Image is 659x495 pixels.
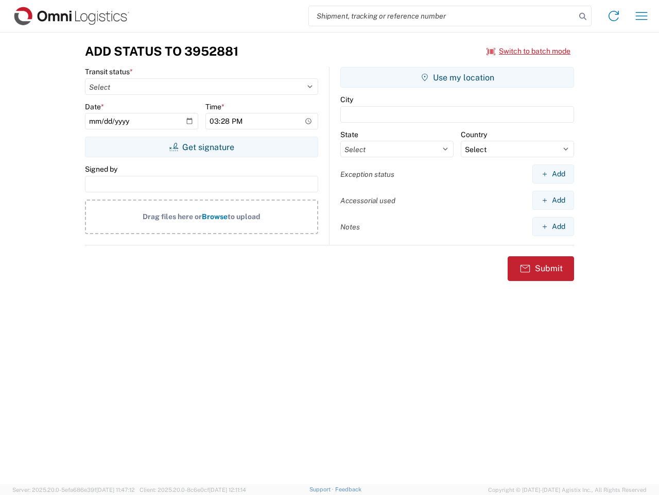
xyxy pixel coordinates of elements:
[340,196,395,205] label: Accessorial used
[309,486,335,492] a: Support
[340,67,574,88] button: Use my location
[340,222,360,232] label: Notes
[209,487,246,493] span: [DATE] 12:11:14
[461,130,487,139] label: Country
[335,486,361,492] a: Feedback
[309,6,576,26] input: Shipment, tracking or reference number
[340,95,353,104] label: City
[532,217,574,236] button: Add
[85,44,238,59] h3: Add Status to 3952881
[85,67,133,76] label: Transit status
[85,102,104,111] label: Date
[85,164,117,174] label: Signed by
[12,487,135,493] span: Server: 2025.20.0-5efa686e39f
[532,191,574,210] button: Add
[488,485,647,494] span: Copyright © [DATE]-[DATE] Agistix Inc., All Rights Reserved
[143,212,202,221] span: Drag files here or
[532,164,574,184] button: Add
[508,256,574,281] button: Submit
[96,487,135,493] span: [DATE] 11:47:12
[202,212,228,221] span: Browse
[340,130,358,139] label: State
[85,137,318,157] button: Get signature
[487,43,570,60] button: Switch to batch mode
[340,170,394,179] label: Exception status
[140,487,246,493] span: Client: 2025.20.0-8c6e0cf
[228,212,261,221] span: to upload
[205,102,224,111] label: Time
